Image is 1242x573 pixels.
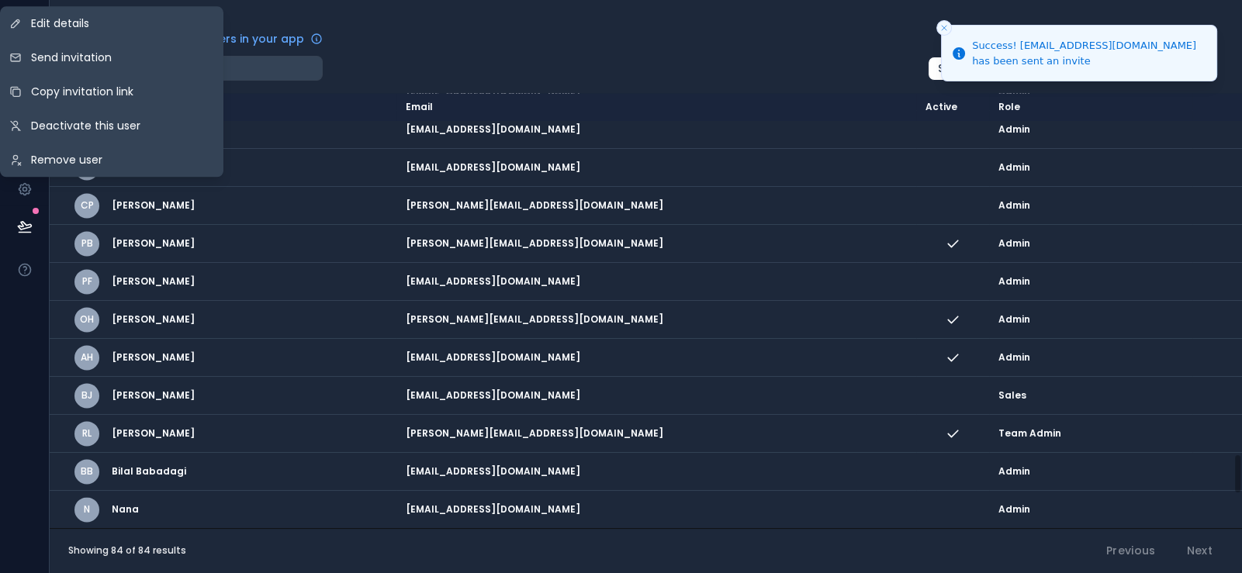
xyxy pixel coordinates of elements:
[998,389,1026,402] span: Sales
[998,161,1030,174] span: Admin
[81,389,92,402] span: BJ
[80,313,94,326] span: OH
[396,415,916,453] td: [PERSON_NAME][EMAIL_ADDRESS][DOMAIN_NAME]
[112,351,195,364] span: [PERSON_NAME]
[998,237,1030,250] span: Admin
[396,339,916,377] td: [EMAIL_ADDRESS][DOMAIN_NAME]
[82,427,92,440] span: RL
[998,503,1030,516] span: Admin
[396,491,916,529] td: [EMAIL_ADDRESS][DOMAIN_NAME]
[112,503,139,516] span: Nana
[50,93,1242,528] div: scrollable content
[112,199,195,212] span: [PERSON_NAME]
[396,187,916,225] td: [PERSON_NAME][EMAIL_ADDRESS][DOMAIN_NAME]
[998,351,1030,364] span: Admin
[998,313,1030,326] span: Admin
[112,275,195,288] span: [PERSON_NAME]
[84,503,90,516] span: N
[998,427,1061,440] span: Team Admin
[396,263,916,301] td: [EMAIL_ADDRESS][DOMAIN_NAME]
[998,465,1030,478] span: Admin
[396,377,916,415] td: [EMAIL_ADDRESS][DOMAIN_NAME]
[31,152,102,167] span: Remove user
[396,93,916,122] th: Email
[31,16,89,31] span: Edit details
[112,313,195,326] span: [PERSON_NAME]
[81,465,93,478] span: BB
[31,84,133,99] span: Copy invitation link
[989,93,1192,122] th: Role
[998,275,1030,288] span: Admin
[972,38,1204,68] div: Success! [EMAIL_ADDRESS][DOMAIN_NAME] has been sent an invite
[396,301,916,339] td: [PERSON_NAME][EMAIL_ADDRESS][DOMAIN_NAME]
[81,351,93,364] span: AH
[31,118,140,133] span: Deactivate this user
[396,111,916,149] td: [EMAIL_ADDRESS][DOMAIN_NAME]
[916,93,989,122] th: Active
[396,149,916,187] td: [EMAIL_ADDRESS][DOMAIN_NAME]
[82,275,92,288] span: PF
[928,57,1074,81] button: Send invite reminders
[81,199,94,212] span: CP
[81,237,93,250] span: PB
[112,427,195,440] span: [PERSON_NAME]
[396,453,916,491] td: [EMAIL_ADDRESS][DOMAIN_NAME]
[112,465,186,478] span: Bilal Babadagi
[68,544,186,557] span: Showing 84 of 84 results
[998,199,1030,212] span: Admin
[31,50,112,65] span: Send invitation
[112,237,195,250] span: [PERSON_NAME]
[396,225,916,263] td: [PERSON_NAME][EMAIL_ADDRESS][DOMAIN_NAME]
[112,389,195,402] span: [PERSON_NAME]
[936,20,952,36] button: Close toast
[998,123,1030,136] span: Admin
